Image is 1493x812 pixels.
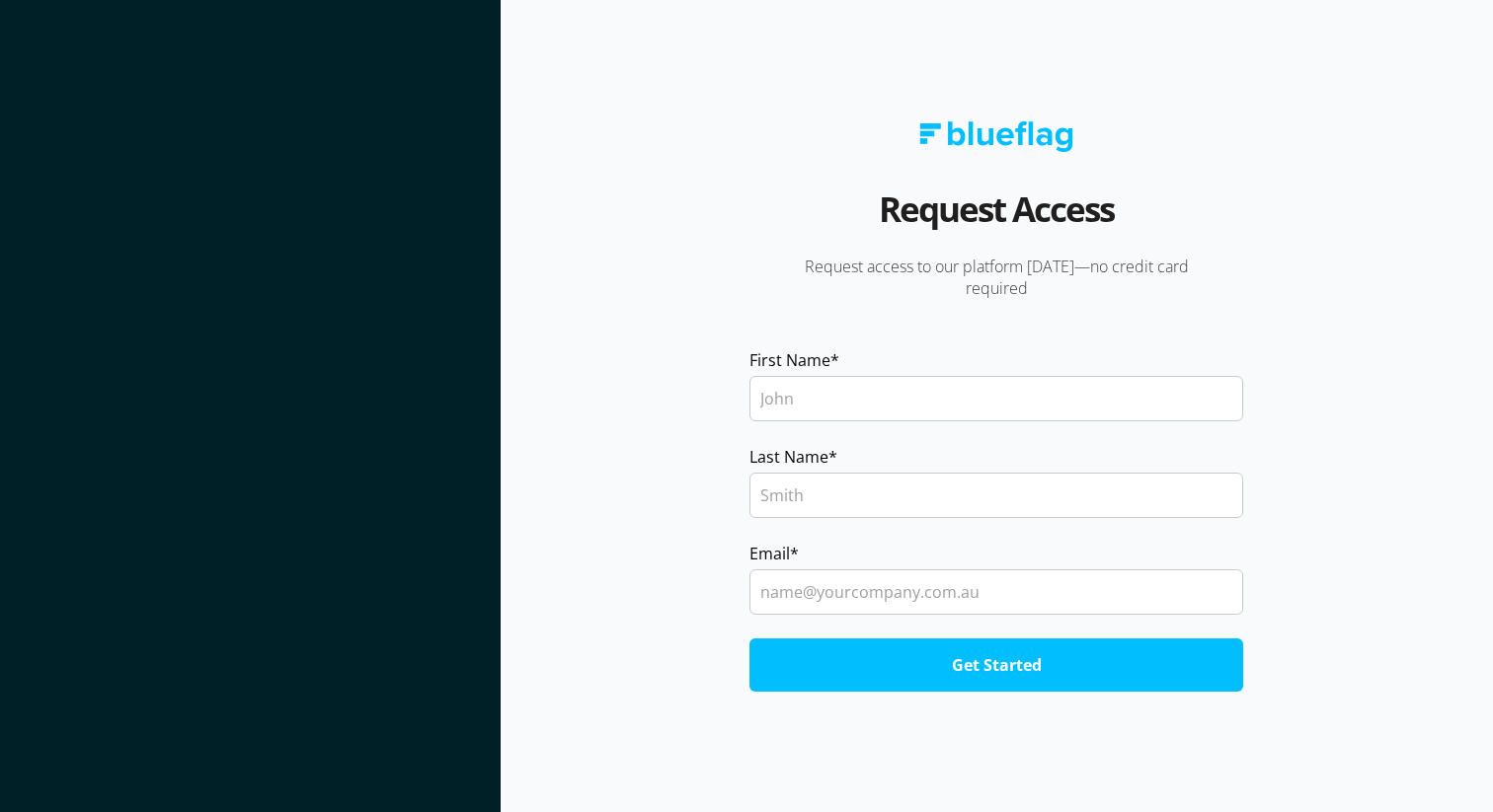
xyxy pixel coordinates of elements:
p: Request access to our platform [DATE]—no credit card required [748,256,1245,299]
h2: Request Access [879,182,1114,256]
input: Get Started [749,638,1243,692]
span: First Name [749,348,830,372]
img: Blue Flag logo [919,121,1073,152]
input: name@yourcompany.com.au [749,569,1243,615]
input: John [749,376,1243,421]
span: Email [749,542,790,565]
input: Smith [749,473,1243,518]
span: Last Name [749,445,828,469]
